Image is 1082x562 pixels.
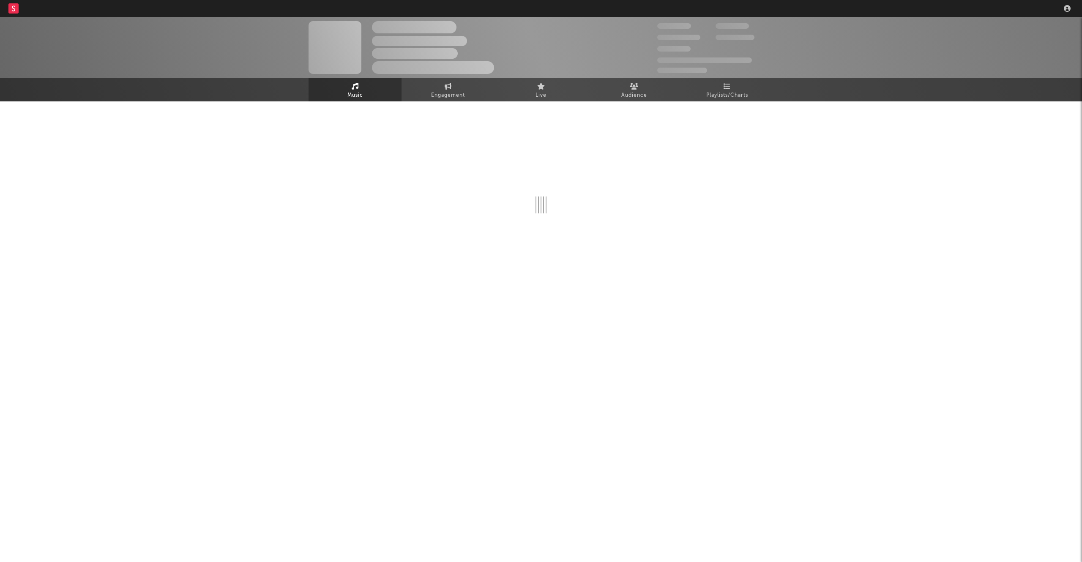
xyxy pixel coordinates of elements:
[657,35,700,40] span: 50,000,000
[621,90,647,101] span: Audience
[347,90,363,101] span: Music
[716,35,754,40] span: 1,000,000
[309,78,402,101] a: Music
[536,90,546,101] span: Live
[657,68,707,73] span: Jump Score: 85.0
[657,23,691,29] span: 300,000
[587,78,680,101] a: Audience
[495,78,587,101] a: Live
[402,78,495,101] a: Engagement
[680,78,773,101] a: Playlists/Charts
[657,57,752,63] span: 50,000,000 Monthly Listeners
[431,90,465,101] span: Engagement
[706,90,748,101] span: Playlists/Charts
[657,46,691,52] span: 100,000
[716,23,749,29] span: 100,000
